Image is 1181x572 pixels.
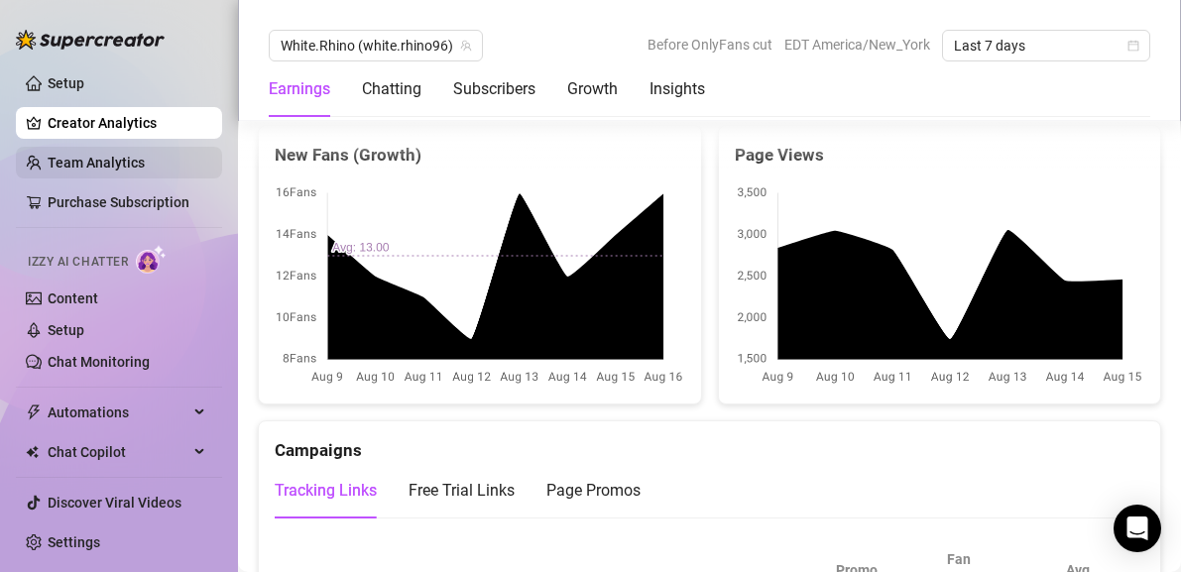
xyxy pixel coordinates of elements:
[735,142,1145,169] div: Page Views
[48,397,188,428] span: Automations
[281,31,471,60] span: White.Rhino (white.rhino96)
[26,404,42,420] span: thunderbolt
[48,436,188,468] span: Chat Copilot
[48,322,84,338] a: Setup
[1114,505,1161,552] div: Open Intercom Messenger
[26,445,39,459] img: Chat Copilot
[275,142,685,169] div: New Fans (Growth)
[16,30,165,50] img: logo-BBDzfeDw.svg
[48,194,189,210] a: Purchase Subscription
[784,30,930,59] span: EDT America/New_York
[409,479,515,503] div: Free Trial Links
[453,77,535,101] div: Subscribers
[650,77,705,101] div: Insights
[28,253,128,272] span: Izzy AI Chatter
[275,479,377,503] div: Tracking Links
[48,354,150,370] a: Chat Monitoring
[48,107,206,139] a: Creator Analytics
[648,30,772,59] span: Before OnlyFans cut
[567,77,618,101] div: Growth
[362,77,421,101] div: Chatting
[48,75,84,91] a: Setup
[460,40,472,52] span: team
[275,421,1144,464] div: Campaigns
[48,155,145,171] a: Team Analytics
[954,31,1138,60] span: Last 7 days
[48,495,181,511] a: Discover Viral Videos
[48,534,100,550] a: Settings
[48,290,98,306] a: Content
[136,245,167,274] img: AI Chatter
[546,479,641,503] div: Page Promos
[1127,40,1139,52] span: calendar
[269,77,330,101] div: Earnings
